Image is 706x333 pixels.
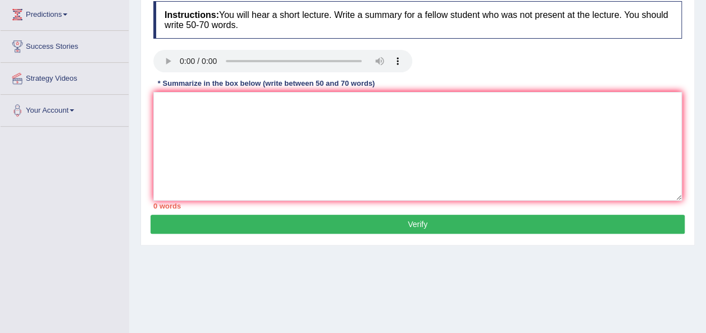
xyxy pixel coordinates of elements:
div: * Summarize in the box below (write between 50 and 70 words) [153,78,379,89]
a: Strategy Videos [1,63,129,91]
button: Verify [151,215,685,234]
h4: You will hear a short lecture. Write a summary for a fellow student who was not present at the le... [153,1,682,39]
div: 0 words [153,201,682,211]
a: Success Stories [1,31,129,59]
b: Instructions: [165,10,219,20]
a: Your Account [1,95,129,123]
